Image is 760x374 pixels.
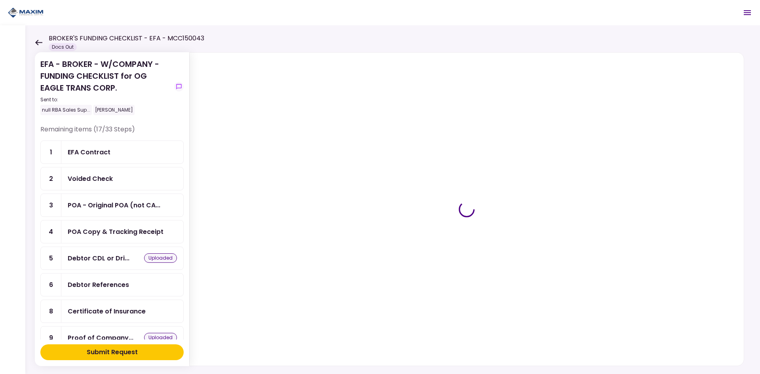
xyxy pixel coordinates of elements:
div: 3 [41,194,61,216]
div: 6 [41,273,61,296]
div: 5 [41,247,61,270]
a: 9Proof of Company Ownershipuploaded [40,326,184,349]
div: [PERSON_NAME] [93,105,135,115]
a: 6Debtor References [40,273,184,296]
div: Submit Request [87,347,138,357]
div: null RBA Sales Sup... [40,105,92,115]
div: Proof of Company Ownership [68,333,133,343]
div: POA - Original POA (not CA or GA) [68,200,160,210]
div: Voided Check [68,174,113,184]
div: 4 [41,220,61,243]
div: uploaded [144,333,177,342]
a: 8Certificate of Insurance [40,300,184,323]
div: POA Copy & Tracking Receipt [68,227,163,237]
h1: BROKER'S FUNDING CHECKLIST - EFA - MCC150043 [49,34,204,43]
div: uploaded [144,253,177,263]
div: Sent to: [40,96,171,103]
div: 8 [41,300,61,323]
button: show-messages [174,82,184,91]
a: 5Debtor CDL or Driver Licenseuploaded [40,247,184,270]
a: 3POA - Original POA (not CA or GA) [40,194,184,217]
a: 4POA Copy & Tracking Receipt [40,220,184,243]
div: 1 [41,141,61,163]
div: Certificate of Insurance [68,306,146,316]
div: Docs Out [49,43,77,51]
button: Open menu [738,3,757,22]
div: Debtor References [68,280,129,290]
img: Partner icon [8,7,44,19]
button: Submit Request [40,344,184,360]
div: EFA - BROKER - W/COMPANY - FUNDING CHECKLIST for OG EAGLE TRANS CORP. [40,58,171,115]
a: 2Voided Check [40,167,184,190]
a: 1EFA Contract [40,140,184,164]
div: 9 [41,327,61,349]
div: EFA Contract [68,147,110,157]
div: Remaining items (17/33 Steps) [40,125,184,140]
div: 2 [41,167,61,190]
div: Debtor CDL or Driver License [68,253,129,263]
